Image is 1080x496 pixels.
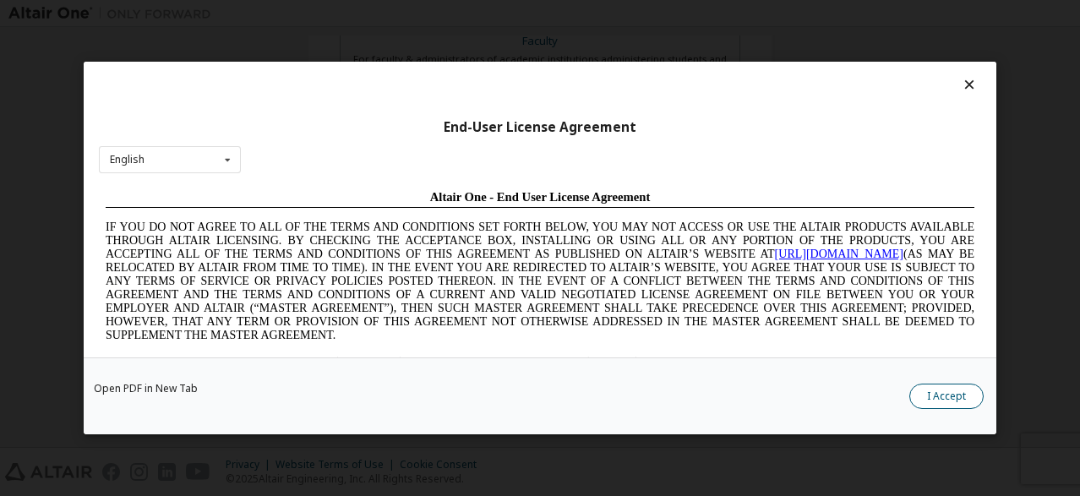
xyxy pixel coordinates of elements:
a: [URL][DOMAIN_NAME] [676,64,805,77]
div: English [110,155,145,165]
div: End-User License Agreement [99,119,981,136]
span: Lore Ipsumd Sit Ame Cons Adipisc Elitseddo (“Eiusmodte”) in utlabor Etdolo Magnaaliqua Eni. (“Adm... [7,172,875,293]
button: I Accept [909,384,984,409]
span: Altair One - End User License Agreement [331,7,552,20]
a: Open PDF in New Tab [94,384,198,394]
span: IF YOU DO NOT AGREE TO ALL OF THE TERMS AND CONDITIONS SET FORTH BELOW, YOU MAY NOT ACCESS OR USE... [7,37,875,158]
